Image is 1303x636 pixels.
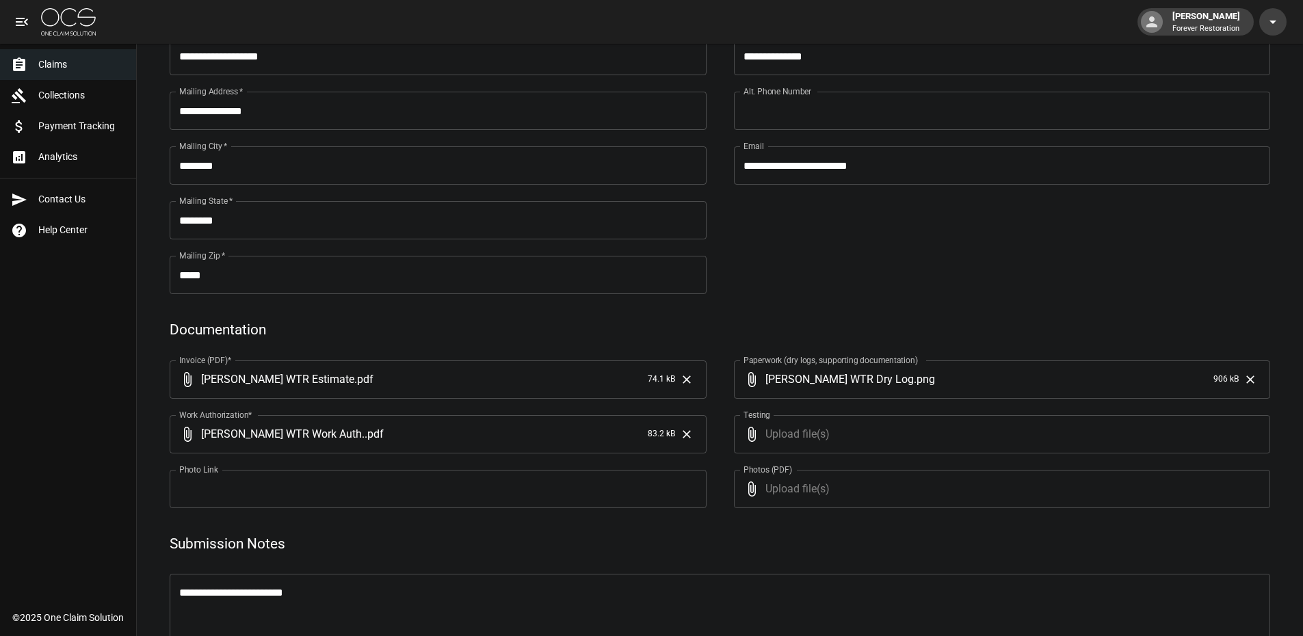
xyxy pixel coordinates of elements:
[179,464,218,475] label: Photo Link
[179,85,243,97] label: Mailing Address
[179,409,252,421] label: Work Authorization*
[743,464,792,475] label: Photos (PDF)
[1167,10,1246,34] div: [PERSON_NAME]
[743,85,811,97] label: Alt. Phone Number
[179,250,226,261] label: Mailing Zip
[648,427,675,441] span: 83.2 kB
[38,57,125,72] span: Claims
[914,371,935,387] span: . png
[765,415,1234,453] span: Upload file(s)
[38,119,125,133] span: Payment Tracking
[38,150,125,164] span: Analytics
[179,140,228,152] label: Mailing City
[201,371,354,387] span: [PERSON_NAME] WTR Estimate
[41,8,96,36] img: ocs-logo-white-transparent.png
[179,354,232,366] label: Invoice (PDF)*
[179,195,233,207] label: Mailing State
[1240,369,1261,390] button: Clear
[38,223,125,237] span: Help Center
[676,424,697,445] button: Clear
[38,192,125,207] span: Contact Us
[38,88,125,103] span: Collections
[12,611,124,624] div: © 2025 One Claim Solution
[648,373,675,386] span: 74.1 kB
[743,140,764,152] label: Email
[743,409,770,421] label: Testing
[201,426,365,442] span: [PERSON_NAME] WTR Work Auth.
[354,371,373,387] span: . pdf
[765,470,1234,508] span: Upload file(s)
[8,8,36,36] button: open drawer
[676,369,697,390] button: Clear
[1172,23,1240,35] p: Forever Restoration
[743,354,918,366] label: Paperwork (dry logs, supporting documentation)
[365,426,384,442] span: . pdf
[1213,373,1239,386] span: 906 kB
[765,371,914,387] span: [PERSON_NAME] WTR Dry Log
